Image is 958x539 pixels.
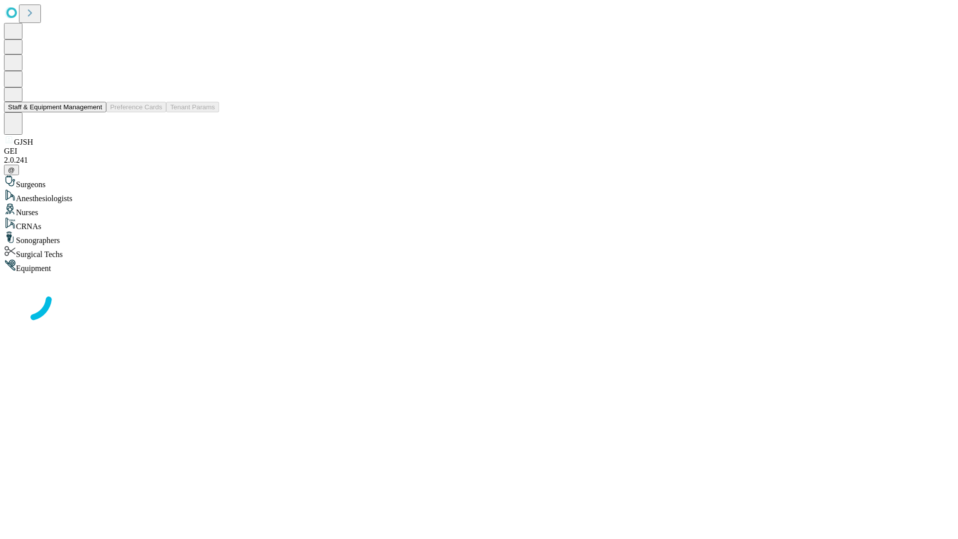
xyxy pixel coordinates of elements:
[4,245,954,259] div: Surgical Techs
[4,259,954,273] div: Equipment
[14,138,33,146] span: GJSH
[8,166,15,174] span: @
[4,147,954,156] div: GEI
[4,189,954,203] div: Anesthesiologists
[4,203,954,217] div: Nurses
[4,102,106,112] button: Staff & Equipment Management
[4,165,19,175] button: @
[106,102,166,112] button: Preference Cards
[4,231,954,245] div: Sonographers
[4,156,954,165] div: 2.0.241
[4,217,954,231] div: CRNAs
[166,102,219,112] button: Tenant Params
[4,175,954,189] div: Surgeons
